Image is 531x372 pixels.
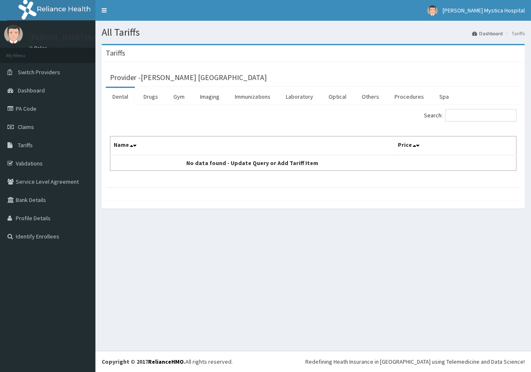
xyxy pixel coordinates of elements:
[305,357,525,366] div: Redefining Heath Insurance in [GEOGRAPHIC_DATA] using Telemedicine and Data Science!
[167,88,191,105] a: Gym
[424,109,516,122] label: Search:
[445,109,516,122] input: Search:
[18,87,45,94] span: Dashboard
[29,45,49,51] a: Online
[110,155,395,171] td: No data found - Update Query or Add Tariff Item
[102,27,525,38] h1: All Tariffs
[18,141,33,149] span: Tariffs
[18,68,60,76] span: Switch Providers
[106,88,135,105] a: Dental
[29,34,139,41] p: [PERSON_NAME] Mystica Hospital
[228,88,277,105] a: Immunizations
[504,30,525,37] li: Tariffs
[395,136,516,156] th: Price
[110,74,267,81] h3: Provider - [PERSON_NAME] [GEOGRAPHIC_DATA]
[4,25,23,44] img: User Image
[427,5,438,16] img: User Image
[443,7,525,14] span: [PERSON_NAME] Mystica Hospital
[433,88,455,105] a: Spa
[279,88,320,105] a: Laboratory
[102,358,185,365] strong: Copyright © 2017 .
[148,358,184,365] a: RelianceHMO
[18,123,34,131] span: Claims
[95,351,531,372] footer: All rights reserved.
[106,49,125,57] h3: Tariffs
[193,88,226,105] a: Imaging
[322,88,353,105] a: Optical
[355,88,386,105] a: Others
[110,136,395,156] th: Name
[137,88,165,105] a: Drugs
[472,30,503,37] a: Dashboard
[388,88,431,105] a: Procedures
